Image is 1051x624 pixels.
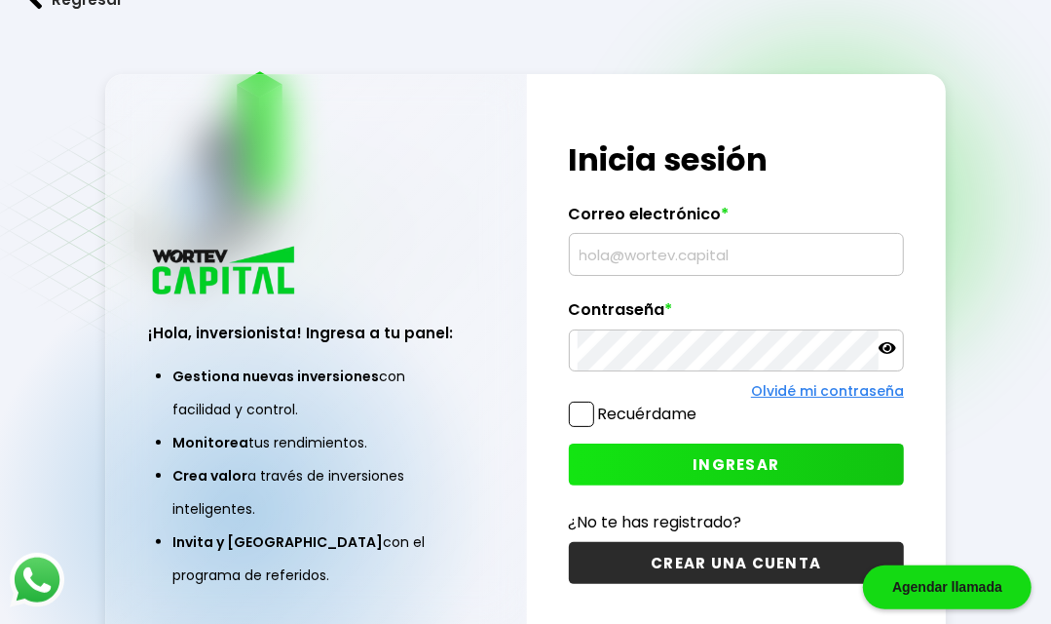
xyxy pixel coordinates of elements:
button: CREAR UNA CUENTA [569,542,904,584]
p: ¿No te has registrado? [569,510,904,534]
li: con facilidad y control. [172,360,460,426]
div: Agendar llamada [863,565,1032,609]
h3: ¡Hola, inversionista! Ingresa a tu panel: [148,322,484,344]
li: a través de inversiones inteligentes. [172,459,460,526]
img: logo_wortev_capital [148,244,302,301]
label: Recuérdame [598,403,697,425]
button: INGRESAR [569,444,904,486]
img: logos_whatsapp-icon.242b2217.svg [10,553,64,607]
span: Invita y [GEOGRAPHIC_DATA] [172,532,383,552]
span: Crea valor [172,466,247,486]
input: hola@wortev.capital [578,234,895,275]
a: Olvidé mi contraseña [751,381,904,401]
li: con el programa de referidos. [172,526,460,592]
li: tus rendimientos. [172,426,460,459]
span: Gestiona nuevas inversiones [172,367,379,386]
label: Correo electrónico [569,205,904,234]
span: INGRESAR [693,454,779,475]
a: ¿No te has registrado?CREAR UNA CUENTA [569,510,904,584]
label: Contraseña [569,300,904,330]
span: Monitorea [172,433,248,452]
h1: Inicia sesión [569,136,904,183]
